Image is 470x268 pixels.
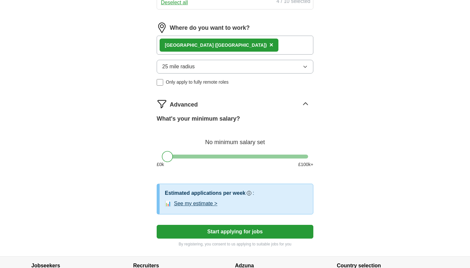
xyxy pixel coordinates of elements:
[162,63,195,71] span: 25 mile radius
[157,23,167,33] img: location.png
[157,60,313,74] button: 25 mile radius
[269,41,273,48] span: ×
[157,114,240,123] label: What's your minimum salary?
[157,131,313,147] div: No minimum salary set
[157,241,313,247] p: By registering, you consent to us applying to suitable jobs for you
[215,42,267,48] span: ([GEOGRAPHIC_DATA])
[170,100,198,109] span: Advanced
[165,42,214,48] strong: [GEOGRAPHIC_DATA]
[157,79,163,86] input: Only apply to fully remote roles
[157,161,164,168] span: £ 0 k
[165,200,171,208] span: 📊
[166,79,228,86] span: Only apply to fully remote roles
[174,200,217,208] button: See my estimate >
[157,225,313,239] button: Start applying for jobs
[298,161,313,168] span: £ 100 k+
[253,189,254,197] h3: :
[157,99,167,109] img: filter
[269,40,273,50] button: ×
[170,24,250,32] label: Where do you want to work?
[165,189,245,197] h3: Estimated applications per week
